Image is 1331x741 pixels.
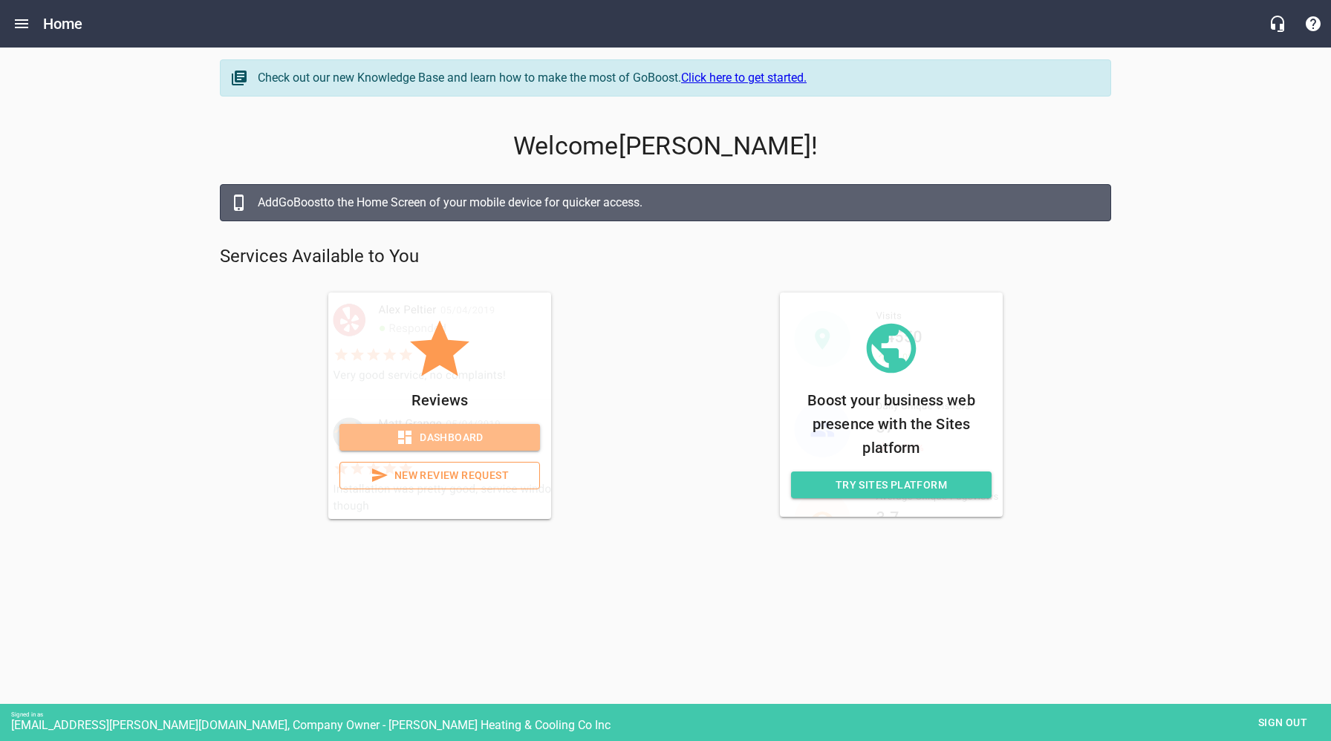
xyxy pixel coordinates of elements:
a: Click here to get started. [681,71,807,85]
div: Add GoBoost to the Home Screen of your mobile device for quicker access. [258,194,1096,212]
button: Sign out [1246,709,1320,737]
a: Try Sites Platform [791,471,992,499]
button: Open drawer [4,6,39,42]
p: Services Available to You [220,245,1111,269]
button: Live Chat [1260,6,1295,42]
div: Signed in as [11,711,1331,718]
p: Boost your business web presence with the Sites platform [791,388,992,460]
button: Support Portal [1295,6,1331,42]
a: AddGoBoostto the Home Screen of your mobile device for quicker access. [220,184,1111,221]
p: Reviews [339,388,540,412]
a: New Review Request [339,462,540,489]
span: Dashboard [351,428,528,447]
div: Check out our new Knowledge Base and learn how to make the most of GoBoost. [258,69,1096,87]
h6: Home [43,12,83,36]
p: Welcome [PERSON_NAME] ! [220,131,1111,161]
span: Try Sites Platform [803,476,980,494]
div: [EMAIL_ADDRESS][PERSON_NAME][DOMAIN_NAME], Company Owner - [PERSON_NAME] Heating & Cooling Co Inc [11,718,1331,732]
span: New Review Request [352,466,527,485]
a: Dashboard [339,424,540,451]
span: Sign out [1252,714,1314,732]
